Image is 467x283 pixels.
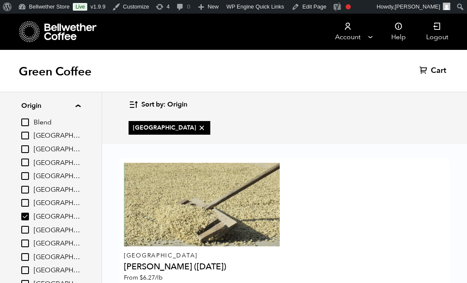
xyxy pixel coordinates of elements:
span: [GEOGRAPHIC_DATA] [34,159,80,168]
input: [GEOGRAPHIC_DATA] [21,132,29,139]
span: [GEOGRAPHIC_DATA] [34,172,80,181]
span: From [124,274,163,282]
a: Account [321,14,374,50]
input: [GEOGRAPHIC_DATA] [21,266,29,274]
button: Sort by: Origin [129,95,187,115]
a: Cart [419,66,448,76]
h4: [PERSON_NAME] ([DATE]) [124,263,280,271]
input: Blend [21,118,29,126]
span: /lb [155,274,163,282]
input: [GEOGRAPHIC_DATA] [21,226,29,234]
input: [GEOGRAPHIC_DATA] [21,145,29,153]
bdi: 6.27 [140,274,163,282]
input: [GEOGRAPHIC_DATA] [21,199,29,207]
span: Sort by: Origin [141,100,187,110]
input: [GEOGRAPHIC_DATA] [21,159,29,166]
div: Focus keyphrase not set [346,4,351,9]
input: [GEOGRAPHIC_DATA] [21,186,29,193]
input: [GEOGRAPHIC_DATA] [21,253,29,261]
span: [GEOGRAPHIC_DATA] [34,145,80,154]
span: [GEOGRAPHIC_DATA] [34,212,80,222]
span: Blend [34,118,80,127]
input: [GEOGRAPHIC_DATA] [21,172,29,180]
span: $ [140,274,143,282]
span: [GEOGRAPHIC_DATA] [34,239,80,248]
span: [GEOGRAPHIC_DATA] [34,226,80,235]
span: [GEOGRAPHIC_DATA] [34,266,80,275]
summary: Origin [21,101,80,111]
span: [GEOGRAPHIC_DATA] [34,185,80,195]
span: Cart [431,66,446,76]
input: [GEOGRAPHIC_DATA] [21,213,29,220]
a: Logout [416,14,458,50]
h1: Green Coffee [19,64,92,79]
span: [GEOGRAPHIC_DATA] [133,124,206,132]
span: [PERSON_NAME] [395,3,440,10]
p: [GEOGRAPHIC_DATA] [124,253,280,259]
a: Live [73,3,87,11]
input: [GEOGRAPHIC_DATA] [21,240,29,247]
span: [GEOGRAPHIC_DATA] [34,253,80,262]
span: [GEOGRAPHIC_DATA] [34,131,80,141]
a: Help [381,14,416,50]
span: [GEOGRAPHIC_DATA] [34,199,80,208]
